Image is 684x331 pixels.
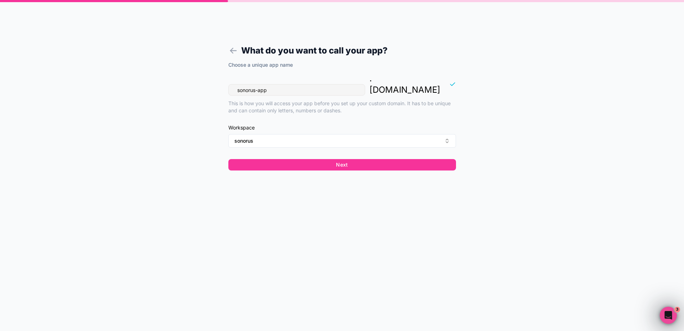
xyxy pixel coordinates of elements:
iframe: Intercom live chat [660,307,677,324]
p: This is how you will access your app before you set up your custom domain. It has to be unique an... [228,100,456,114]
input: sonorus [228,84,365,96]
h1: What do you want to call your app? [228,44,456,57]
button: Select Button [228,134,456,148]
span: 3 [674,307,680,312]
p: . [DOMAIN_NAME] [369,73,440,96]
button: Next [228,159,456,170]
span: Workspace [228,124,456,131]
label: Choose a unique app name [228,61,293,68]
span: sonorus [234,137,253,144]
